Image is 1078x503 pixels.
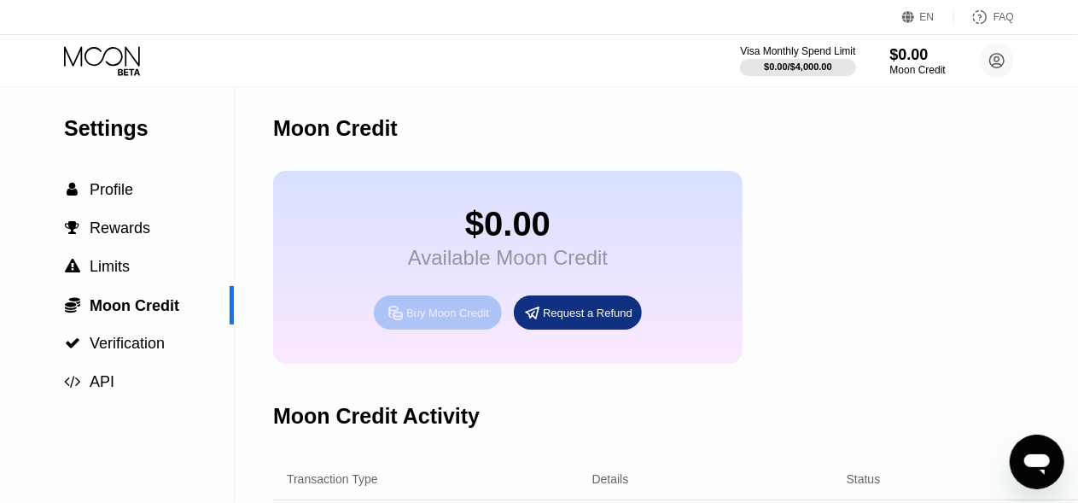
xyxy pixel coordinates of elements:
div:  [64,336,81,351]
div: Buy Moon Credit [406,306,489,320]
div: Buy Moon Credit [374,295,502,330]
span:  [65,296,80,313]
span:  [67,182,79,197]
div: Available Moon Credit [408,246,608,270]
span: Limits [90,258,130,275]
div:  [64,182,81,197]
span:  [65,259,80,274]
div: FAQ [954,9,1014,26]
div: Visa Monthly Spend Limit$0.00/$4,000.00 [740,45,855,76]
div: $0.00Moon Credit [890,46,946,76]
div: Settings [64,116,234,141]
span: API [90,373,114,390]
div: Transaction Type [287,472,378,486]
iframe: Button to launch messaging window [1010,435,1064,489]
span: Rewards [90,219,150,237]
div: Request a Refund [514,295,642,330]
div: Moon Credit [273,116,398,141]
div: Request a Refund [543,306,632,320]
div: Moon Credit [890,64,946,76]
div:  [64,374,81,389]
span:  [65,374,81,389]
div: $0.00 [408,205,608,243]
span: Moon Credit [90,297,179,314]
div: Visa Monthly Spend Limit [740,45,855,57]
div:  [64,259,81,274]
div:  [64,220,81,236]
span:  [65,336,80,351]
div: Status [847,472,881,486]
span: Profile [90,181,133,198]
div: Moon Credit Activity [273,404,480,429]
span:  [66,220,80,236]
div: $0.00 / $4,000.00 [764,61,832,72]
div: Details [592,472,629,486]
div: FAQ [994,11,1014,23]
div: $0.00 [890,46,946,64]
div:  [64,296,81,313]
div: EN [920,11,935,23]
span: Verification [90,335,165,352]
div: EN [902,9,954,26]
